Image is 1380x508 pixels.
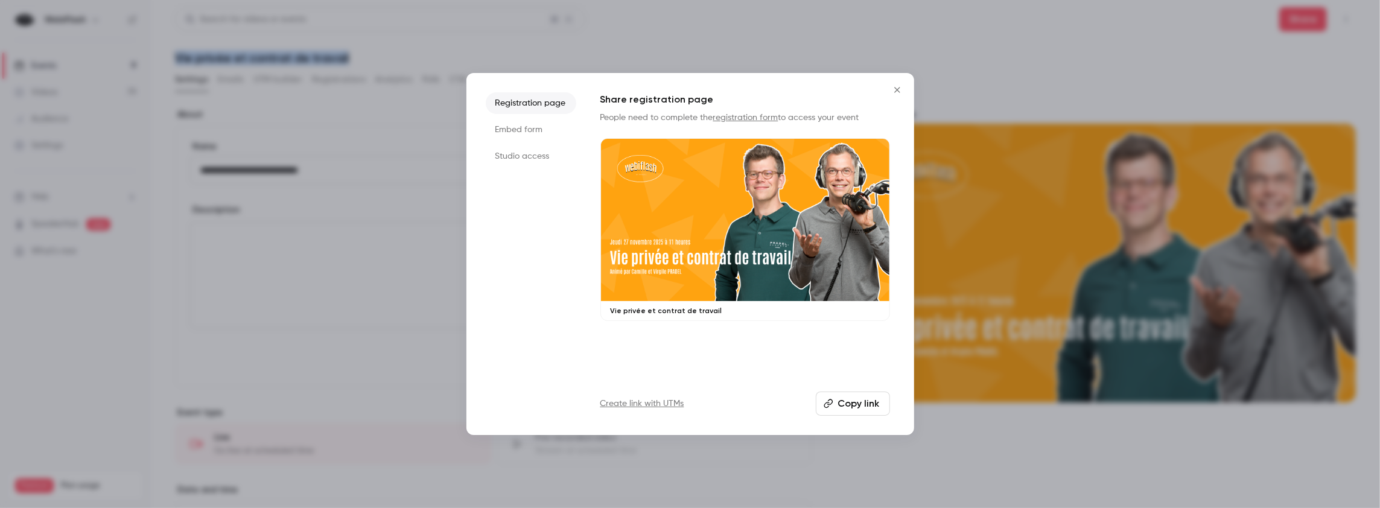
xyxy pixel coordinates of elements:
li: Embed form [486,119,576,141]
button: Copy link [816,392,890,416]
li: Registration page [486,92,576,114]
button: Close [885,78,909,102]
p: Vie privée et contrat de travail [611,306,880,316]
a: Create link with UTMs [600,398,684,410]
li: Studio access [486,145,576,167]
a: registration form [713,113,778,122]
p: People need to complete the to access your event [600,112,890,124]
h1: Share registration page [600,92,890,107]
a: Vie privée et contrat de travail [600,138,890,321]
